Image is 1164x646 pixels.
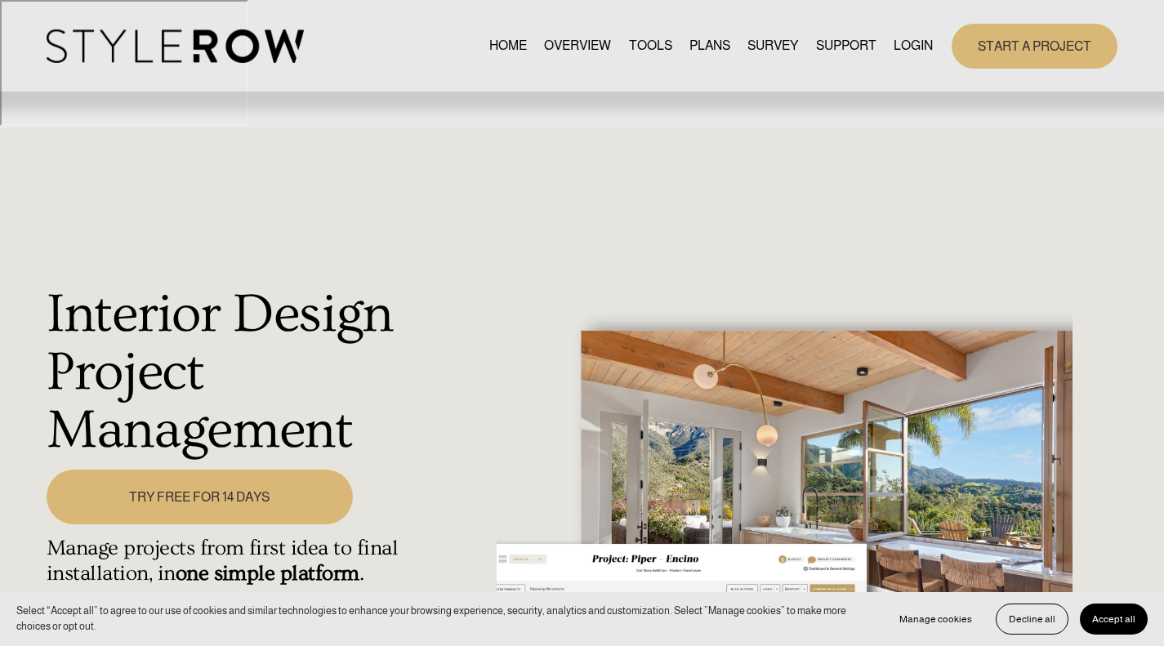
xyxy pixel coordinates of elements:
[629,35,672,57] a: TOOLS
[47,536,488,586] h4: Manage projects from first idea to final installation, in .
[47,29,304,63] img: StyleRow
[47,286,488,460] h1: Interior Design Project Management
[894,35,933,57] a: LOGIN
[689,35,730,57] a: PLANS
[1092,613,1135,625] span: Accept all
[747,35,798,57] a: SURVEY
[899,613,972,625] span: Manage cookies
[1080,604,1148,635] button: Accept all
[816,36,876,56] span: SUPPORT
[816,35,876,57] a: folder dropdown
[1009,613,1055,625] span: Decline all
[489,35,527,57] a: HOME
[952,24,1117,69] a: START A PROJECT
[176,561,359,586] strong: one simple platform
[16,604,871,635] p: Select “Accept all” to agree to our use of cookies and similar technologies to enhance your brows...
[47,470,353,524] a: TRY FREE FOR 14 DAYS
[544,35,611,57] a: OVERVIEW
[887,604,984,635] button: Manage cookies
[996,604,1068,635] button: Decline all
